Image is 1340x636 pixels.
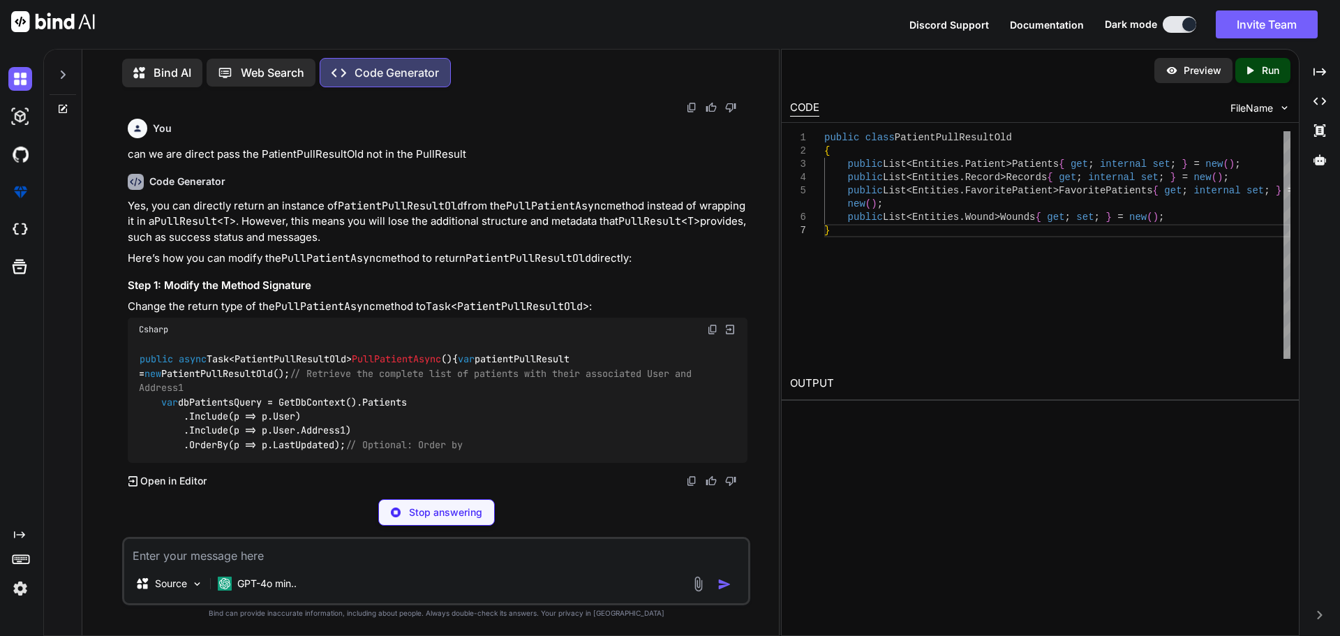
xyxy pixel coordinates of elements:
img: dislike [725,102,736,113]
p: Change the return type of the method to : [128,299,747,315]
span: ) [1152,212,1158,223]
span: new [847,198,865,209]
span: List [883,185,907,196]
span: get [1059,172,1076,183]
span: public [824,132,859,143]
span: set [1076,212,1094,223]
span: // Optional: Order by [345,438,463,451]
div: 5 [790,184,806,198]
span: var [161,396,178,408]
span: ; [1076,172,1082,183]
img: preview [1166,64,1178,77]
p: Bind can provide inaccurate information, including about people. Always double-check its answers.... [122,608,750,619]
p: Code Generator [355,64,439,81]
img: githubDark [8,142,32,166]
button: Discord Support [909,17,989,32]
span: } [1276,185,1281,196]
img: premium [8,180,32,204]
p: GPT-4o min.. [237,577,297,591]
span: . [959,158,965,170]
span: ; [1182,185,1187,196]
span: ; [1064,212,1070,223]
p: Run [1262,64,1279,77]
span: . [959,172,965,183]
h6: You [153,121,172,135]
span: public [140,353,173,366]
img: settings [8,577,32,600]
p: Here’s how you can modify the method to return directly: [128,251,747,267]
code: PullPatientAsync [281,251,382,265]
span: { [1047,172,1052,183]
span: Discord Support [909,19,989,31]
span: ) [1217,172,1223,183]
img: Open in Browser [724,323,736,336]
img: copy [686,102,697,113]
span: set [1152,158,1170,170]
span: > [1000,172,1006,183]
span: ; [1170,158,1175,170]
span: } [1105,212,1111,223]
span: ( [1147,212,1152,223]
span: public [847,158,882,170]
div: 1 [790,131,806,145]
code: PatientPullResultOld [466,251,591,265]
span: > [1052,185,1058,196]
span: < [906,212,911,223]
span: ( [1223,158,1228,170]
img: icon [717,577,731,591]
span: var [458,353,475,366]
span: // Retrieve the complete list of patients with their associated User and Address1 [139,367,697,394]
p: Open in Editor [140,474,207,488]
span: > [994,212,999,223]
span: = [1193,158,1199,170]
span: Records [1006,172,1047,183]
span: < [906,185,911,196]
span: Entities [912,212,959,223]
div: 7 [790,224,806,237]
img: cloudideIcon [8,218,32,242]
div: 4 [790,171,806,184]
span: ; [877,198,882,209]
span: ; [1223,172,1228,183]
code: Task<PatientPullResultOld> [426,299,589,313]
span: PatientPullResultOld [894,132,1011,143]
span: } [1182,158,1187,170]
img: Bind AI [11,11,95,32]
img: like [706,475,717,487]
img: darkChat [8,67,32,91]
img: darkAi-studio [8,105,32,128]
div: CODE [790,100,819,117]
span: public [847,172,882,183]
span: Entities [912,172,959,183]
span: internal [1100,158,1147,170]
span: List [883,158,907,170]
img: GPT-4o mini [218,577,232,591]
span: ; [1159,172,1164,183]
img: chevron down [1279,102,1290,114]
span: Csharp [139,324,168,335]
span: { [824,145,830,156]
span: Wound [965,212,994,223]
span: Wounds [1000,212,1035,223]
code: PullPatientAsync [275,299,375,313]
h6: Code Generator [149,175,225,188]
span: = [1182,172,1187,183]
p: Yes, you can directly return an instance of from the method instead of wrapping it in a . However... [128,198,747,246]
code: { patientPullResult = PatientPullResultOld(); dbPatientsQuery = GetDbContext().Patients .Include(... [139,352,697,452]
img: copy [707,324,718,335]
div: 6 [790,211,806,224]
span: get [1047,212,1064,223]
span: set [1246,185,1264,196]
span: { [1035,212,1041,223]
button: Documentation [1010,17,1084,32]
span: ( [1211,172,1216,183]
img: attachment [690,576,706,592]
span: ; [1159,212,1164,223]
span: get [1164,185,1182,196]
span: { [1152,185,1158,196]
code: PullResult<T> [618,214,700,228]
span: set [1140,172,1158,183]
img: like [706,102,717,113]
span: Documentation [1010,19,1084,31]
span: < [906,172,911,183]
